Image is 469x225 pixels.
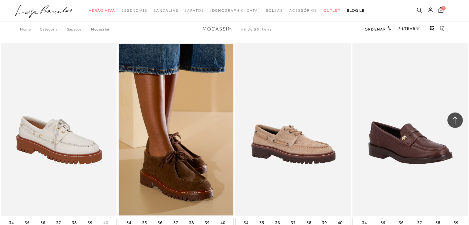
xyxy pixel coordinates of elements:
a: categoryNavScreenReaderText [184,5,204,16]
a: categoryNavScreenReaderText [266,5,283,16]
span: [DEMOGRAPHIC_DATA] [210,8,260,13]
span: 0 [441,6,446,10]
a: SAPATOS [67,27,91,31]
a: categoryNavScreenReaderText [289,5,317,16]
img: MOCASSIM DOCKSIDE EM COUCO OFF WHITE COM SOLADO TRATORADO [2,44,116,216]
a: MOCASSIM TRATORADO EM CAMURÇA CAFÉ DE CADARÇO MOCASSIM TRATORADO EM CAMURÇA CAFÉ DE CADARÇO [119,44,233,216]
span: Acessórios [289,8,317,13]
img: MOCASSIM DOCKSIDE EM CAMURÇA FENDI [236,44,350,216]
img: MOCASSIM TRATORADO EM CAMURÇA CAFÉ DE CADARÇO [119,44,233,216]
span: Ordenar [365,27,386,31]
span: Bolsas [266,8,283,13]
img: MOCASSIM PENNY LOAFER CALIANDRA EM COURO CAFÉ [353,44,467,216]
button: Mostrar 4 produtos por linha [428,25,437,33]
button: 0 [437,7,445,15]
a: categoryNavScreenReaderText [154,5,178,16]
span: Outlet [323,8,341,13]
a: Mocassim [91,27,109,31]
a: Categoria [40,27,67,31]
span: Verão Viva [89,8,115,13]
span: Essenciais [121,8,147,13]
button: gridText6Desc [438,25,446,33]
span: Mocassim [203,26,232,32]
a: BLOG LB [347,5,365,16]
a: FILTRAR [398,27,420,31]
span: Sapatos [184,8,204,13]
a: MOCASSIM DOCKSIDE EM CAMURÇA FENDI MOCASSIM DOCKSIDE EM CAMURÇA FENDI [236,44,350,216]
span: 48 de 55 itens [241,27,272,31]
a: categoryNavScreenReaderText [323,5,341,16]
span: Sandálias [154,8,178,13]
a: categoryNavScreenReaderText [121,5,147,16]
span: BLOG LB [347,8,365,13]
a: MOCASSIM PENNY LOAFER CALIANDRA EM COURO CAFÉ MOCASSIM PENNY LOAFER CALIANDRA EM COURO CAFÉ [353,44,467,216]
a: categoryNavScreenReaderText [89,5,115,16]
a: MOCASSIM DOCKSIDE EM COUCO OFF WHITE COM SOLADO TRATORADO MOCASSIM DOCKSIDE EM COUCO OFF WHITE CO... [2,44,116,216]
a: noSubCategoriesText [210,5,260,16]
a: Home [20,27,40,31]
